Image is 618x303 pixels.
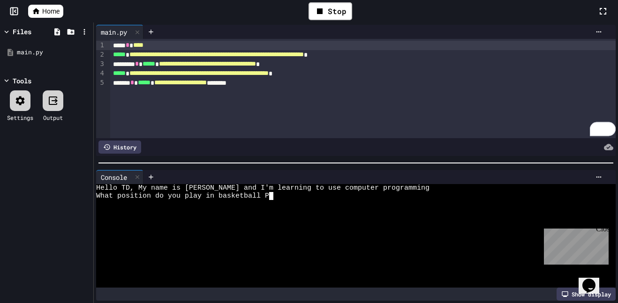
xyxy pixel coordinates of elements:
span: Home [42,7,60,16]
div: To enrich screen reader interactions, please activate Accessibility in Grammarly extension settings [110,39,616,138]
div: Chat with us now!Close [4,4,65,59]
a: Home [28,5,63,18]
span: Hello TD, My name is [PERSON_NAME] and I'm learning to use computer programming [96,184,430,192]
div: 2 [96,50,106,59]
div: Files [13,27,31,37]
div: Stop [309,2,352,20]
div: Tools [13,76,31,86]
div: 1 [96,41,106,50]
div: Settings [7,113,33,122]
div: History [98,140,141,154]
div: 4 [96,69,106,78]
span: What position do you play in basketball P [96,192,269,200]
div: main.py [96,27,132,37]
div: Output [43,113,63,122]
div: Console [96,172,132,182]
div: main.py [96,25,143,39]
div: main.py [17,48,90,57]
iframe: chat widget [540,225,609,265]
div: Show display [557,288,616,301]
iframe: chat widget [579,266,609,294]
div: Console [96,170,143,184]
div: 3 [96,59,106,69]
div: 5 [96,78,106,88]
